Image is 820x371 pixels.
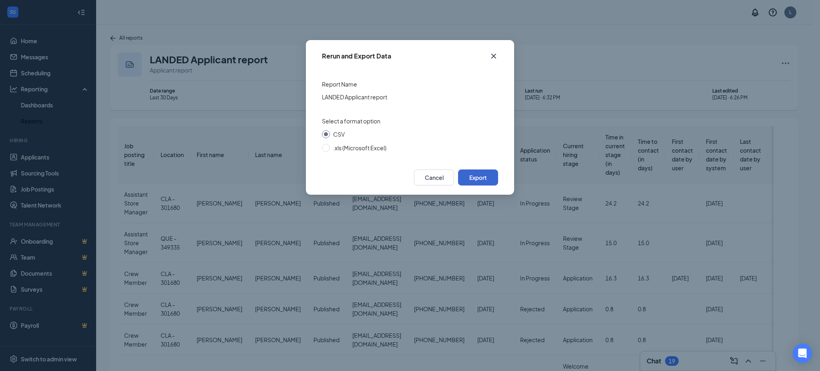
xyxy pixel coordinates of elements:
[333,131,345,138] span: CSV
[322,117,380,125] span: Select a format option
[483,40,504,72] button: Close
[322,80,357,88] span: Report Name
[322,93,387,101] span: LANDED Applicant report
[458,169,498,185] button: Export
[333,144,386,151] span: .xls (Microsoft Excel)
[414,169,454,185] button: Cancel
[322,52,391,60] div: Rerun and Export Data
[793,344,812,363] div: Open Intercom Messenger
[489,51,498,61] svg: Cross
